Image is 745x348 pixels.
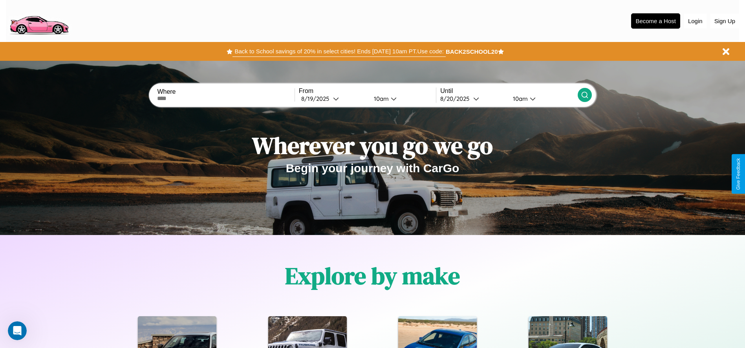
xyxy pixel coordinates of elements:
[368,95,436,103] button: 10am
[6,4,72,36] img: logo
[299,95,368,103] button: 8/19/2025
[446,48,498,55] b: BACK2SCHOOL20
[440,95,473,102] div: 8 / 20 / 2025
[157,88,294,95] label: Where
[370,95,391,102] div: 10am
[301,95,333,102] div: 8 / 19 / 2025
[509,95,530,102] div: 10am
[710,14,739,28] button: Sign Up
[631,13,680,29] button: Become a Host
[285,260,460,292] h1: Explore by make
[8,321,27,340] iframe: Intercom live chat
[299,87,436,95] label: From
[736,158,741,190] div: Give Feedback
[440,87,577,95] label: Until
[232,46,445,57] button: Back to School savings of 20% in select cities! Ends [DATE] 10am PT.Use code:
[507,95,578,103] button: 10am
[684,14,707,28] button: Login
